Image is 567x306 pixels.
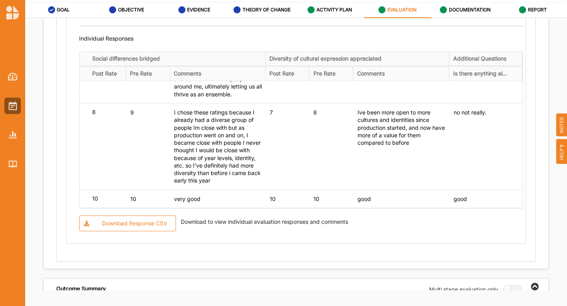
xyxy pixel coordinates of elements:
[4,156,21,172] a: Library
[313,70,350,77] div: Pre Rate
[357,70,447,77] div: Comments
[80,52,266,66] th: Social differences bridged
[56,285,106,293] div: Outcome Summary
[454,109,510,116] div: no not really.
[9,101,17,110] img: Activities
[4,68,21,85] a: Dashboard
[9,131,17,138] img: Reports
[79,35,523,42] div: Individual Responses
[270,109,273,116] span: 7
[317,7,352,13] label: ACTIVITY PLAN
[57,7,70,13] label: GOAL
[449,52,523,66] th: Additional Questions
[9,160,17,167] img: Library
[4,98,21,114] a: Activities
[266,52,450,66] th: Diversity of cultural expression appreciated
[453,70,510,77] div: Is there anything el...
[358,195,447,203] div: good
[454,195,510,203] div: good
[313,109,317,116] span: 8
[174,70,262,77] div: Comments
[118,7,144,13] label: OBJECTIVE
[270,195,276,202] span: 10
[92,70,123,77] div: Post Rate
[92,109,96,115] span: 8
[187,7,210,13] label: EVIDENCE
[4,127,21,143] a: Reports
[6,6,19,20] img: logo
[102,220,167,227] div: Download Response CSV
[387,7,417,13] label: EVALUATION
[429,286,498,293] label: Multi stage evaluation only
[174,195,263,203] div: very good
[174,109,263,184] div: I chose these ratings because I already had a diverse group of people Im close with but as produc...
[79,216,176,231] button: Download Response CSV
[449,7,491,13] label: DOCUMENTATION
[92,195,98,202] span: 10
[358,109,447,146] div: Ive been more open to more cultures and identities since production started, and now have more of...
[243,7,291,13] label: THEORY OF CHANGE
[528,7,547,13] label: REPORT
[130,70,167,77] div: Pre Rate
[130,109,134,116] span: 9
[130,195,136,202] span: 10
[269,70,306,77] div: Post Rate
[313,195,319,202] span: 10
[8,73,18,81] img: Dashboard
[178,216,348,231] div: Download to view individual evaluation responses and comments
